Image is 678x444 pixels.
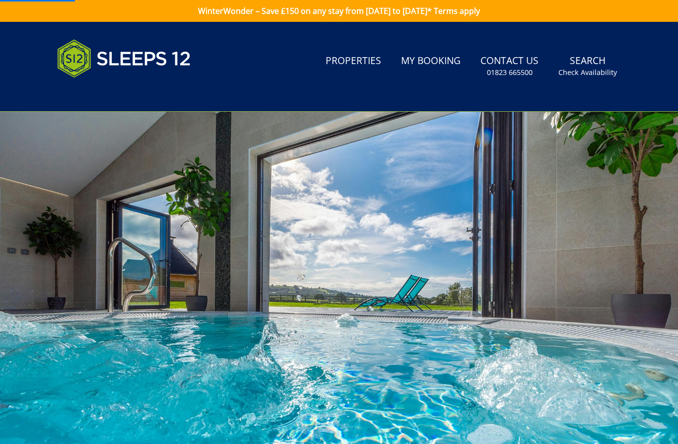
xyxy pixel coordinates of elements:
img: Sleeps 12 [57,34,191,83]
iframe: Customer reviews powered by Trustpilot [52,89,156,98]
a: Properties [322,50,385,73]
small: 01823 665500 [487,68,533,77]
small: Check Availability [558,68,617,77]
a: Contact Us01823 665500 [476,50,542,82]
a: SearchCheck Availability [554,50,621,82]
a: My Booking [397,50,465,73]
